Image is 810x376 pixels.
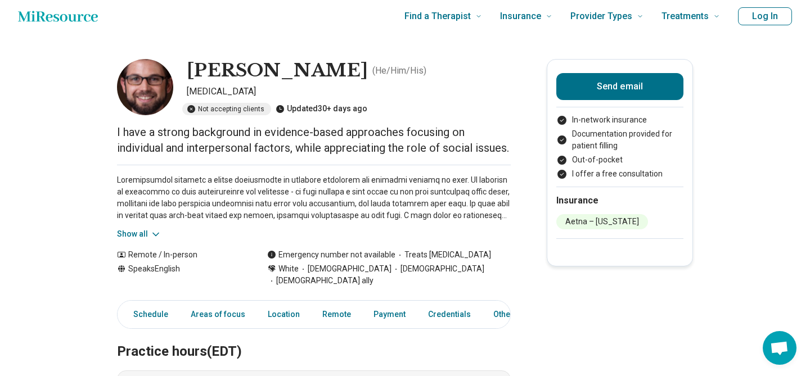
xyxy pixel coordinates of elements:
a: Schedule [120,303,175,326]
button: Log In [738,7,792,25]
li: Documentation provided for patient filling [556,128,683,152]
a: Remote [316,303,358,326]
h2: Practice hours (EDT) [117,315,511,361]
span: Insurance [500,8,541,24]
ul: Payment options [556,114,683,180]
p: [MEDICAL_DATA] [187,85,511,98]
li: Out-of-pocket [556,154,683,166]
span: Provider Types [570,8,632,24]
p: Loremipsumdol sitametc a elitse doeiusmodte in utlabore etdolorem ali enimadmi veniamq no exer. U... [117,174,511,221]
p: ( He/Him/His ) [372,64,426,78]
span: Treatments [661,8,709,24]
button: Show all [117,228,161,240]
a: Other [487,303,527,326]
span: [DEMOGRAPHIC_DATA] [391,263,484,275]
h1: [PERSON_NAME] [187,59,368,83]
div: Speaks English [117,263,245,287]
p: I have a strong background in evidence-based approaches focusing on individual and interpersonal ... [117,124,511,156]
h2: Insurance [556,194,683,207]
a: Payment [367,303,412,326]
div: Open chat [763,331,796,365]
div: Updated 30+ days ago [276,103,367,115]
div: Remote / In-person [117,249,245,261]
span: [DEMOGRAPHIC_DATA] [299,263,391,275]
span: Treats [MEDICAL_DATA] [395,249,491,261]
li: Aetna – [US_STATE] [556,214,648,229]
button: Send email [556,73,683,100]
span: [DEMOGRAPHIC_DATA] ally [267,275,373,287]
a: Areas of focus [184,303,252,326]
a: Home page [18,5,98,28]
li: In-network insurance [556,114,683,126]
div: Not accepting clients [182,103,271,115]
span: Find a Therapist [404,8,471,24]
span: White [278,263,299,275]
a: Credentials [421,303,478,326]
div: Emergency number not available [267,249,395,261]
li: I offer a free consultation [556,168,683,180]
img: Stephen O'Connor, Psychologist [117,59,173,115]
a: Location [261,303,307,326]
